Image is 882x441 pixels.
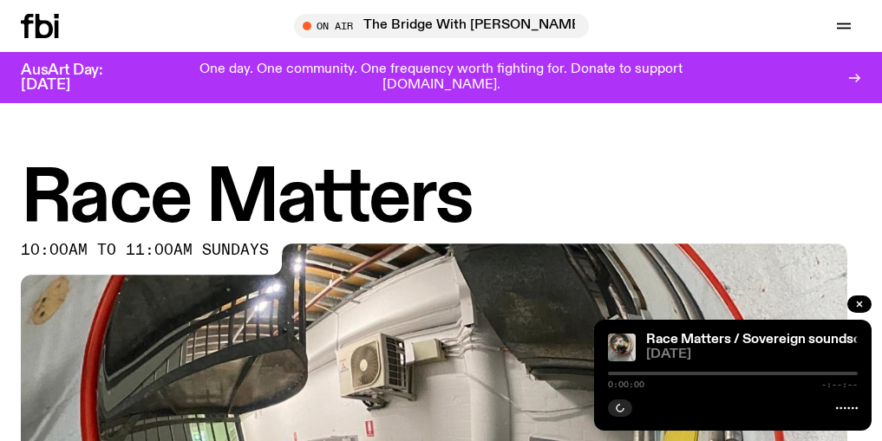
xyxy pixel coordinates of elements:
[608,334,636,361] img: A photo of the Race Matters team taken in a rear view or "blindside" mirror. A bunch of people of...
[608,380,644,389] span: 0:00:00
[821,380,858,389] span: -:--:--
[146,62,736,93] p: One day. One community. One frequency worth fighting for. Donate to support [DOMAIN_NAME].
[294,14,589,38] button: On AirThe Bridge With [PERSON_NAME]
[21,165,861,235] h1: Race Matters
[21,243,269,257] span: 10:00am to 11:00am sundays
[21,63,132,93] h3: AusArt Day: [DATE]
[646,348,858,361] span: [DATE]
